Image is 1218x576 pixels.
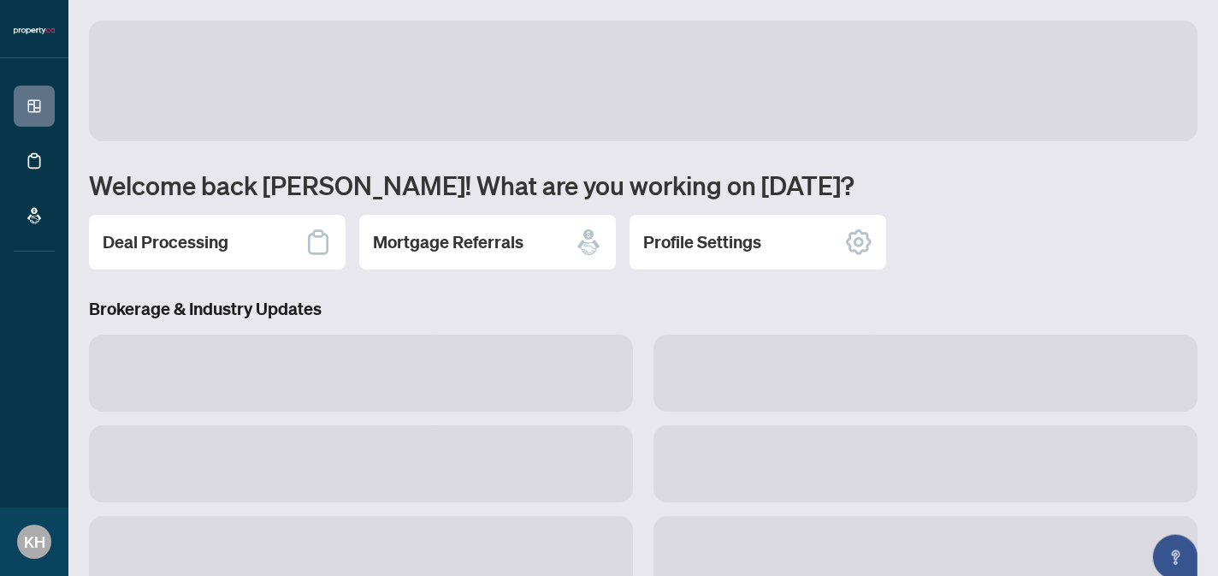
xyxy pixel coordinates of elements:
button: Open asap [1150,516,1201,567]
h1: Welcome back [PERSON_NAME]! What are you working on [DATE]? [89,169,1197,201]
h2: Deal Processing [103,230,228,254]
img: logo [14,26,55,36]
h3: Brokerage & Industry Updates [89,297,1197,321]
span: KH [24,530,45,554]
h2: Mortgage Referrals [373,230,523,254]
h2: Profile Settings [643,230,761,254]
